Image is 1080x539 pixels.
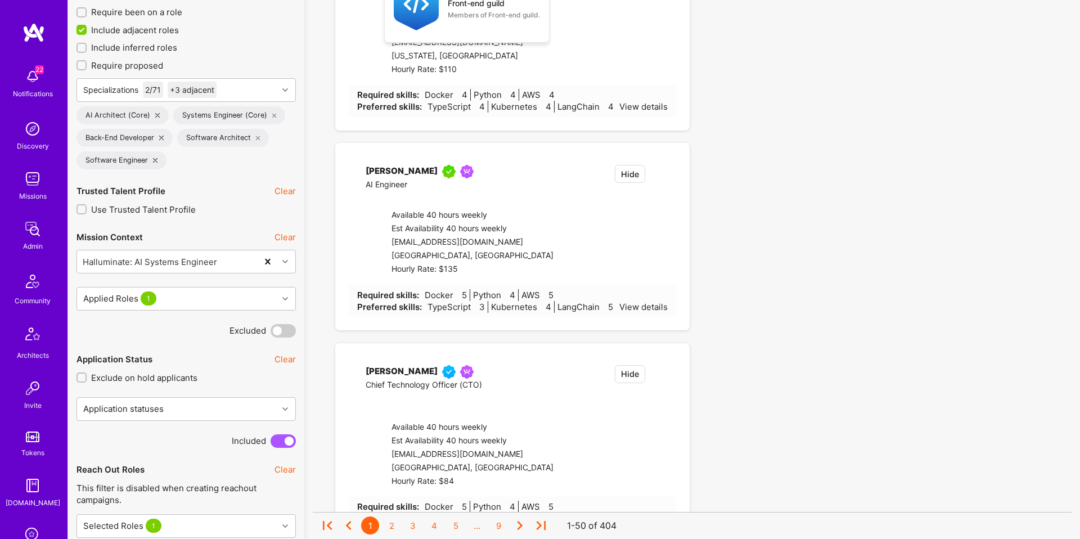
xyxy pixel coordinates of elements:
div: 1 [361,516,379,534]
div: AI Architect (Core) [76,106,169,124]
div: Members of Front-end guild. [448,9,540,21]
i: icon linkedIn [366,394,374,403]
i: icon Star [600,103,608,111]
img: Been on Mission [460,365,474,379]
img: Community [19,268,46,295]
span: Exclude on hold applicants [91,372,197,384]
div: 2 / 71 [143,82,163,98]
i: icon Star [501,291,510,300]
span: Docker 5 [422,289,467,301]
i: icon Star [501,503,510,511]
i: icon Chevron [282,87,288,93]
div: [EMAIL_ADDRESS][DOMAIN_NAME] [391,236,553,249]
img: tokens [26,432,39,442]
div: [US_STATE], [GEOGRAPHIC_DATA] [391,50,529,63]
span: AWS 5 [518,501,553,513]
i: icon Close [153,158,157,163]
i: icon Star [471,303,479,312]
span: LangChain 4 [554,101,614,113]
div: [GEOGRAPHIC_DATA], [GEOGRAPHIC_DATA] [391,249,553,263]
strong: Required skills: [357,290,419,300]
p: This filter is disabled when creating reachout campaigns. [76,482,296,506]
div: Tokens [21,447,44,459]
span: 1 [141,291,156,306]
div: 4 [425,516,443,534]
i: icon Star [540,291,548,300]
img: bell [21,65,44,88]
div: Back-End Developer [76,129,173,147]
span: 1 [146,519,161,533]
span: Excluded [229,325,266,336]
span: Kubernetes 4 [488,301,551,313]
div: 5 [447,516,465,534]
i: icon Star [537,103,546,111]
span: AWS 4 [519,89,555,101]
i: icon Star [540,503,548,511]
span: Included [232,435,266,447]
i: icon Star [600,303,608,312]
img: A.Teamer in Residence [442,165,456,178]
div: View details [619,101,668,113]
div: Est Availability 40 hours weekly [391,434,553,448]
i: icon Close [155,113,160,118]
span: Include inferred roles [91,42,177,53]
strong: Required skills: [357,89,419,100]
strong: Required skills: [357,501,419,512]
div: Notifications [13,88,53,100]
i: icon Chevron [282,259,288,264]
div: 1-50 of 404 [567,520,616,532]
i: icon Star [471,103,479,111]
i: icon Close [159,136,164,140]
div: 2 [382,516,400,534]
img: discovery [21,118,44,140]
img: logo [22,23,45,43]
span: AWS 5 [518,289,553,301]
div: [PERSON_NAME] [366,165,438,178]
div: Available 40 hours weekly [391,209,553,222]
div: Invite [24,399,42,411]
img: Vetted A.Teamer [442,365,456,379]
img: Been on Mission [460,165,474,178]
i: icon Star [453,91,462,100]
span: LangChain 5 [554,301,613,313]
strong: Preferred skills: [357,302,422,312]
img: Architects [19,322,46,349]
img: Invite [21,377,44,399]
div: 9 [489,516,507,534]
button: Clear [274,185,296,197]
div: Hourly Rate: $135 [391,263,553,276]
div: Hourly Rate: $110 [391,63,529,77]
i: icon Star [453,503,462,511]
div: Discovery [17,140,49,152]
div: AI Engineer [366,178,478,192]
button: Clear [274,353,296,365]
div: Specializations [83,84,138,96]
span: Use Trusted Talent Profile [91,204,196,215]
div: Est Availability 40 hours weekly [391,222,553,236]
i: icon EmptyStar [659,365,668,374]
span: 22 [35,65,44,74]
div: [DOMAIN_NAME] [6,497,60,509]
img: guide book [21,474,44,497]
div: Software Architect [177,129,269,147]
div: [PERSON_NAME] [366,365,438,379]
div: Halluminate: AI Systems Engineer [83,255,217,267]
div: Application Status [76,353,152,365]
div: Reach Out Roles [76,464,145,475]
span: TypeScript 3 [425,301,485,313]
span: Docker 5 [422,501,467,513]
i: icon Star [453,291,462,300]
div: Community [15,295,51,307]
div: Admin [23,240,43,252]
i: icon Chevron [282,296,288,302]
div: Chief Technology Officer (CTO) [366,379,482,392]
i: icon Chevron [282,406,288,412]
span: TypeScript 4 [425,101,485,113]
div: 3 [404,516,422,534]
i: icon Chevron [282,523,288,529]
i: icon Star [502,91,510,100]
span: Require been on a role [91,6,182,18]
i: icon Close [256,136,260,140]
img: admin teamwork [21,218,44,240]
span: Include adjacent roles [91,24,179,36]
